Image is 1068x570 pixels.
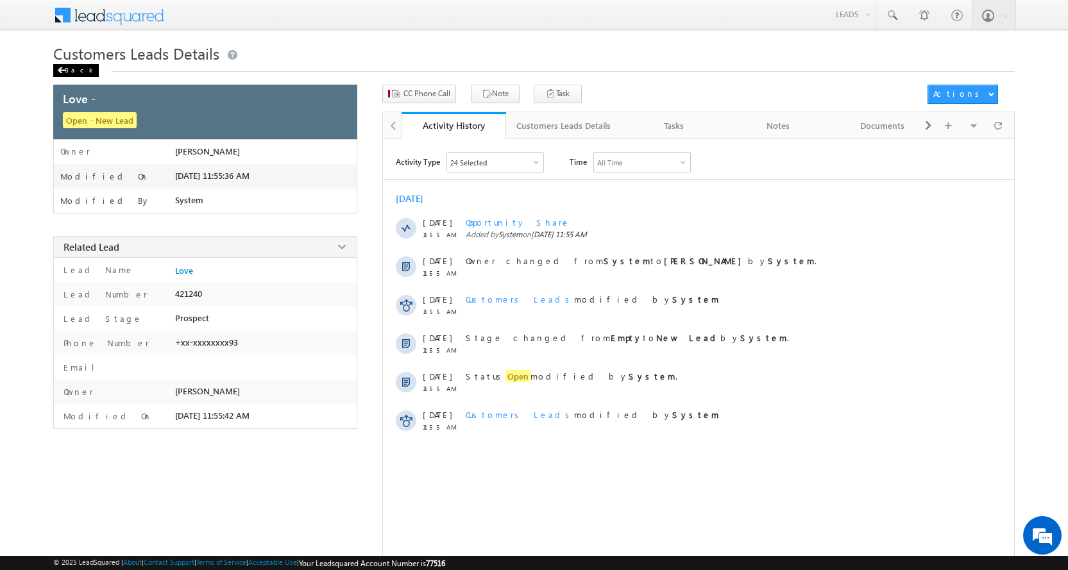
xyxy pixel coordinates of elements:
span: 11:55 AM [423,385,461,392]
span: modified by [466,409,719,420]
strong: System [604,255,650,266]
span: [DATE] [423,371,452,381]
span: 11:55 AM [423,423,461,431]
textarea: Type your message and hit 'Enter' [17,119,234,384]
span: 77516 [426,558,445,568]
div: All Time [597,158,623,167]
label: Lead Number [60,289,148,299]
span: [PERSON_NAME] [175,146,240,156]
div: Documents [841,118,924,133]
label: Modified On [60,410,152,421]
div: Chat with us now [67,67,216,84]
label: Owner [60,146,90,156]
span: modified by [466,294,719,305]
a: Love [175,265,193,276]
label: Lead Name [60,264,134,275]
span: Owner changed from to by . [466,255,817,266]
em: Start Chat [174,395,233,412]
span: [PERSON_NAME] [175,386,240,396]
span: Your Leadsquared Account Number is [299,558,445,568]
a: Notes [727,112,831,139]
span: Opportunity Share [466,217,570,228]
a: Terms of Service [196,558,246,566]
div: 24 Selected [450,158,487,167]
strong: [PERSON_NAME] [664,255,748,266]
a: Customers Leads Details [506,112,622,139]
span: Time [570,152,587,171]
img: d_60004797649_company_0_60004797649 [22,67,54,84]
label: Phone Number [60,337,149,348]
a: Tasks [622,112,727,139]
strong: System [740,332,787,343]
strong: System [672,294,719,305]
span: 11:55 AM [423,346,461,354]
span: Prospect [175,313,209,323]
strong: System [768,255,815,266]
span: Added by on [466,230,960,239]
span: [DATE] [423,409,452,420]
span: Related Lead [64,240,119,253]
div: Actions [933,88,984,99]
span: © 2025 LeadSquared | | | | | [53,558,445,568]
span: Customers Leads [466,409,574,420]
span: [DATE] [423,294,452,305]
div: Notes [737,118,820,133]
button: Task [534,85,582,103]
label: Lead Stage [60,313,142,324]
div: Owner Changed,Status Changed,Stage Changed,Source Changed,Notes & 19 more.. [447,153,543,172]
span: Open [505,370,530,382]
strong: New Lead [656,332,720,343]
strong: Empty [611,332,643,343]
span: [DATE] 11:55:42 AM [175,410,250,421]
span: 11:55 AM [423,308,461,315]
div: Activity History [411,119,496,131]
a: Contact Support [144,558,194,566]
span: +xx-xxxxxxxx93 [175,337,238,348]
a: Activity History [402,112,506,139]
div: Minimize live chat window [210,6,241,37]
div: Tasks [632,118,715,133]
span: System [498,230,522,239]
div: Customers Leads Details [516,118,611,133]
span: Customers Leads [466,294,574,305]
button: Actions [928,85,998,104]
label: Email [60,362,105,373]
a: Documents [831,112,935,139]
span: [DATE] [423,332,452,343]
span: [DATE] [423,217,452,228]
span: System [175,195,203,205]
a: Acceptable Use [248,558,297,566]
a: About [123,558,142,566]
span: Love - [63,90,96,106]
span: Customers Leads Details [53,43,219,63]
button: Note [471,85,520,103]
span: Open - New Lead [63,112,137,128]
span: Stage changed from to by . [466,332,789,343]
span: [DATE] 11:55:36 AM [175,171,250,181]
span: 421240 [175,289,202,299]
label: Owner [60,386,94,397]
label: Modified By [60,196,151,206]
div: Back [53,64,99,77]
label: Modified On [60,171,149,181]
strong: System [629,371,675,381]
span: 11:55 AM [423,269,461,277]
span: CC Phone Call [403,88,450,99]
div: [DATE] [396,192,437,205]
span: 11:55 AM [423,231,461,239]
button: CC Phone Call [382,85,456,103]
span: [DATE] 11:55 AM [531,230,587,239]
span: Activity Type [396,152,440,171]
span: Status modified by . [466,370,677,382]
strong: System [672,409,719,420]
span: [DATE] [423,255,452,266]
